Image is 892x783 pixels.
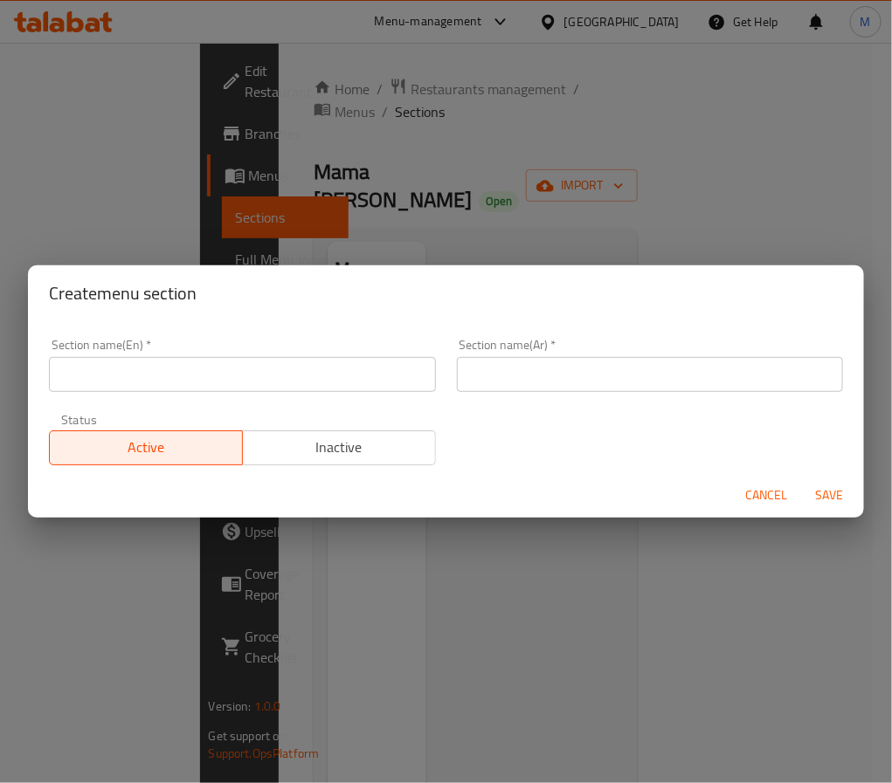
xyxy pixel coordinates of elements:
span: Save [808,484,850,506]
span: Cancel [745,484,787,506]
button: Cancel [738,479,794,512]
button: Active [49,430,243,465]
span: Inactive [250,435,429,460]
span: Active [57,435,236,460]
button: Inactive [242,430,436,465]
input: Please enter section name(en) [49,357,436,392]
h2: Create menu section [49,279,843,307]
button: Save [801,479,857,512]
input: Please enter section name(ar) [457,357,844,392]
